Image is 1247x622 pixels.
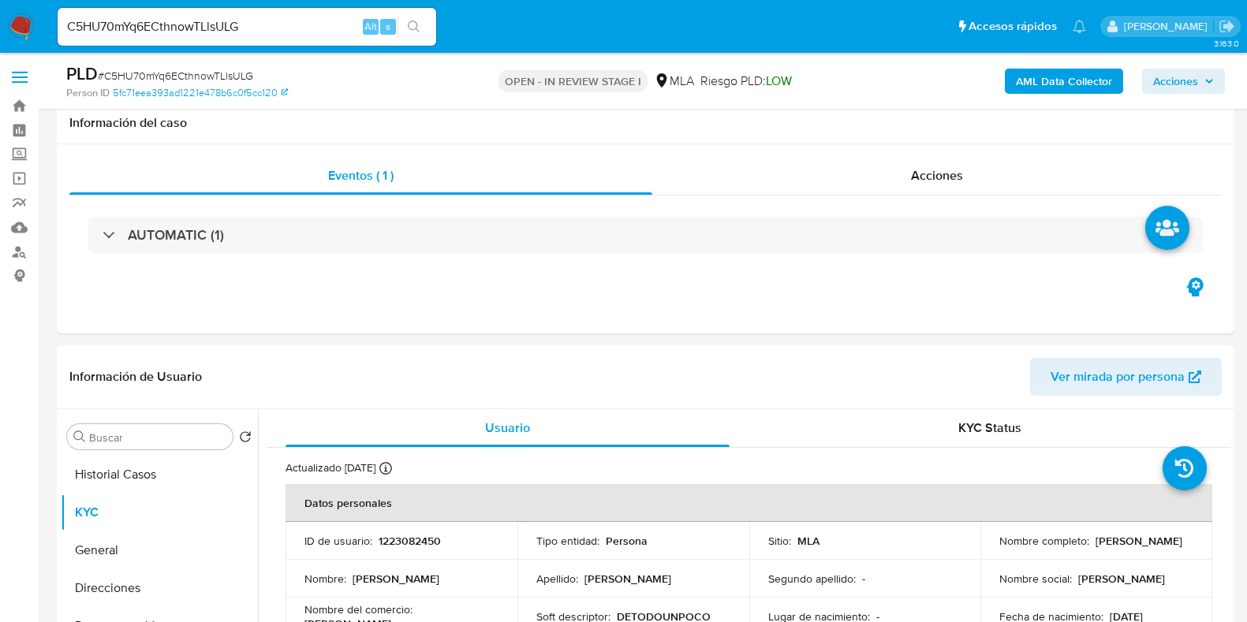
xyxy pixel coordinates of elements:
[398,16,430,38] button: search-icon
[66,61,98,86] b: PLD
[1124,19,1213,34] p: julieta.rodriguez@mercadolibre.com
[304,534,372,548] p: ID de usuario :
[999,534,1089,548] p: Nombre completo :
[69,115,1222,131] h1: Información del caso
[1005,69,1123,94] button: AML Data Collector
[1073,20,1086,33] a: Notificaciones
[61,531,258,569] button: General
[58,17,436,37] input: Buscar usuario o caso...
[498,70,648,92] p: OPEN - IN REVIEW STAGE I
[364,19,377,34] span: Alt
[61,456,258,494] button: Historial Casos
[1078,572,1165,586] p: [PERSON_NAME]
[88,217,1203,253] div: AUTOMATIC (1)
[536,534,599,548] p: Tipo entidad :
[911,166,963,184] span: Acciones
[386,19,390,34] span: s
[1051,358,1185,396] span: Ver mirada por persona
[98,68,253,84] span: # C5HU70mYq6ECthnowTLlsULG
[766,72,792,90] span: LOW
[304,602,413,616] p: Nombre del comercio :
[536,572,578,586] p: Apellido :
[958,419,1021,437] span: KYC Status
[1142,69,1225,94] button: Acciones
[584,572,671,586] p: [PERSON_NAME]
[304,572,346,586] p: Nombre :
[797,534,820,548] p: MLA
[128,226,224,244] h3: AUTOMATIC (1)
[999,572,1072,586] p: Nombre social :
[1016,69,1112,94] b: AML Data Collector
[239,430,252,448] button: Volver al orden por defecto
[654,73,694,90] div: MLA
[700,73,792,90] span: Riesgo PLD:
[768,534,791,548] p: Sitio :
[61,569,258,607] button: Direcciones
[69,369,202,385] h1: Información de Usuario
[113,86,288,100] a: 5fc71eea393ad1221e478b6c0f5cc120
[969,18,1057,35] span: Accesos rápidos
[1096,534,1182,548] p: [PERSON_NAME]
[66,86,110,100] b: Person ID
[286,484,1212,522] th: Datos personales
[89,430,226,445] input: Buscar
[485,419,530,437] span: Usuario
[1219,18,1235,35] a: Salir
[1153,69,1198,94] span: Acciones
[353,572,439,586] p: [PERSON_NAME]
[1030,358,1222,396] button: Ver mirada por persona
[286,460,375,475] p: Actualizado [DATE]
[328,166,394,184] span: Eventos ( 1 )
[862,572,865,586] p: -
[61,494,258,531] button: KYC
[768,572,856,586] p: Segundo apellido :
[73,430,86,443] button: Buscar
[606,534,648,548] p: Persona
[379,534,441,548] p: 1223082450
